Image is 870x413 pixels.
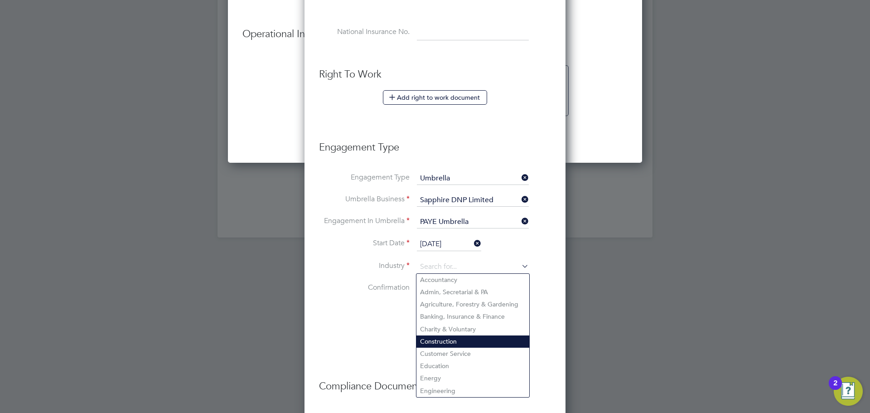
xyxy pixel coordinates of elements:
[319,261,410,271] label: Industry
[417,238,481,251] input: Select one
[319,216,410,226] label: Engagement In Umbrella
[417,216,529,228] input: Search for...
[319,132,551,154] h3: Engagement Type
[417,172,529,185] input: Select one
[242,28,628,41] h3: Operational Instructions & Comments
[415,313,450,322] span: Manual
[417,194,529,207] input: Search for...
[415,283,442,292] span: Auto
[416,274,529,286] li: Accountancy
[416,335,529,348] li: Construction
[319,371,551,393] h3: Compliance Documents
[417,260,529,274] input: Search for...
[319,27,410,37] label: National Insurance No.
[319,173,410,182] label: Engagement Type
[416,348,529,360] li: Customer Service
[319,194,410,204] label: Umbrella Business
[834,377,863,406] button: Open Resource Center, 2 new notifications
[383,90,487,105] button: Add right to work document
[416,372,529,384] li: Energy
[416,298,529,311] li: Agriculture, Forestry & Gardening
[319,68,551,81] h3: Right To Work
[416,311,529,323] li: Banking, Insurance & Finance
[833,383,837,395] div: 2
[416,360,529,372] li: Education
[319,238,410,248] label: Start Date
[416,385,529,397] li: Engineering
[319,283,410,292] label: Confirmation
[416,323,529,335] li: Charity & Voluntary
[416,286,529,298] li: Admin, Secretarial & PA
